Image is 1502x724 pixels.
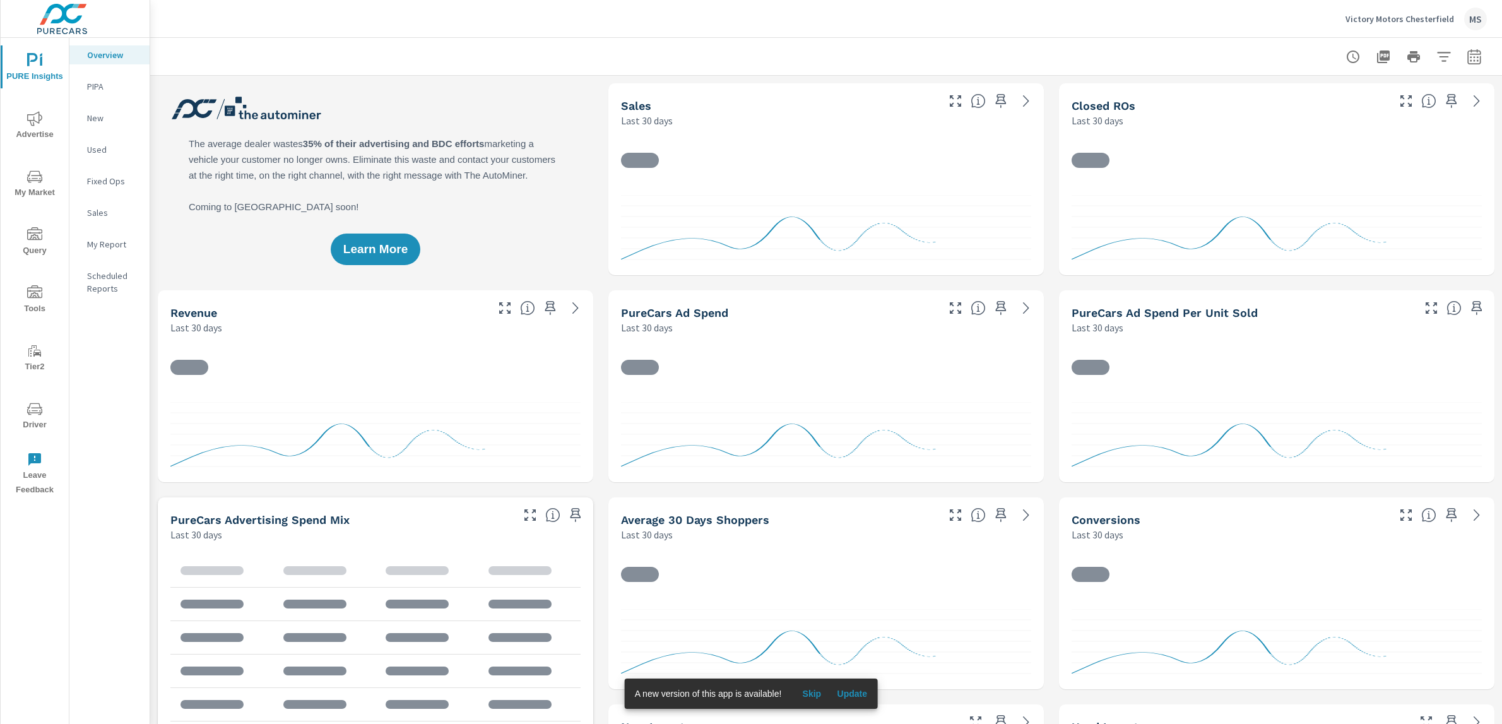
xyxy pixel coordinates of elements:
button: Make Fullscreen [520,505,540,525]
a: See more details in report [1016,505,1036,525]
span: Save this to your personalized report [565,505,586,525]
a: See more details in report [1467,91,1487,111]
button: Skip [791,684,832,704]
span: Driver [4,401,65,432]
p: Last 30 days [170,527,222,542]
p: Overview [87,49,139,61]
a: See more details in report [1016,298,1036,318]
p: Last 30 days [621,527,673,542]
button: Learn More [331,234,420,265]
h5: Closed ROs [1072,99,1135,112]
button: Make Fullscreen [945,505,966,525]
p: Last 30 days [1072,527,1123,542]
span: A new version of this app is available! [635,689,782,699]
span: Tier2 [4,343,65,374]
p: Last 30 days [621,320,673,335]
a: See more details in report [1467,505,1487,525]
button: Make Fullscreen [945,298,966,318]
h5: Conversions [1072,513,1140,526]
p: PIPA [87,80,139,93]
span: The number of dealer-specified goals completed by a visitor. [Source: This data is provided by th... [1421,507,1436,523]
span: Save this to your personalized report [991,298,1011,318]
div: My Report [69,235,150,254]
span: Save this to your personalized report [1441,91,1462,111]
div: nav menu [1,38,69,502]
span: This table looks at how you compare to the amount of budget you spend per channel as opposed to y... [545,507,560,523]
button: Print Report [1401,44,1426,69]
span: Learn More [343,244,408,255]
a: See more details in report [1016,91,1036,111]
span: Advertise [4,111,65,142]
div: Overview [69,45,150,64]
span: Save this to your personalized report [991,505,1011,525]
button: Make Fullscreen [1396,91,1416,111]
p: Used [87,143,139,156]
h5: Sales [621,99,651,112]
p: Last 30 days [170,320,222,335]
p: Victory Motors Chesterfield [1345,13,1454,25]
span: Number of vehicles sold by the dealership over the selected date range. [Source: This data is sou... [971,93,986,109]
p: My Report [87,238,139,251]
span: Total cost of media for all PureCars channels for the selected dealership group over the selected... [971,300,986,316]
a: See more details in report [565,298,586,318]
button: Make Fullscreen [495,298,515,318]
span: Leave Feedback [4,452,65,497]
span: Average cost of advertising per each vehicle sold at the dealer over the selected date range. The... [1446,300,1462,316]
div: MS [1464,8,1487,30]
button: Select Date Range [1462,44,1487,69]
p: Last 30 days [1072,113,1123,128]
span: Tools [4,285,65,316]
span: My Market [4,169,65,200]
p: Sales [87,206,139,219]
button: Make Fullscreen [945,91,966,111]
p: Fixed Ops [87,175,139,187]
div: Fixed Ops [69,172,150,191]
div: Used [69,140,150,159]
div: PIPA [69,77,150,96]
p: Last 30 days [621,113,673,128]
span: Save this to your personalized report [1441,505,1462,525]
button: "Export Report to PDF" [1371,44,1396,69]
span: Save this to your personalized report [540,298,560,318]
span: Number of Repair Orders Closed by the selected dealership group over the selected time range. [So... [1421,93,1436,109]
h5: Average 30 Days Shoppers [621,513,769,526]
span: Update [837,688,867,699]
span: A rolling 30 day total of daily Shoppers on the dealership website, averaged over the selected da... [971,507,986,523]
p: Scheduled Reports [87,270,139,295]
button: Make Fullscreen [1396,505,1416,525]
h5: Revenue [170,306,217,319]
button: Update [832,684,872,704]
span: Skip [796,688,827,699]
h5: PureCars Ad Spend [621,306,728,319]
div: Scheduled Reports [69,266,150,298]
span: Save this to your personalized report [1467,298,1487,318]
button: Make Fullscreen [1421,298,1441,318]
h5: PureCars Advertising Spend Mix [170,513,350,526]
span: Total sales revenue over the selected date range. [Source: This data is sourced from the dealer’s... [520,300,535,316]
button: Apply Filters [1431,44,1457,69]
div: New [69,109,150,128]
h5: PureCars Ad Spend Per Unit Sold [1072,306,1258,319]
div: Sales [69,203,150,222]
span: PURE Insights [4,53,65,84]
p: New [87,112,139,124]
p: Last 30 days [1072,320,1123,335]
span: Query [4,227,65,258]
span: Save this to your personalized report [991,91,1011,111]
